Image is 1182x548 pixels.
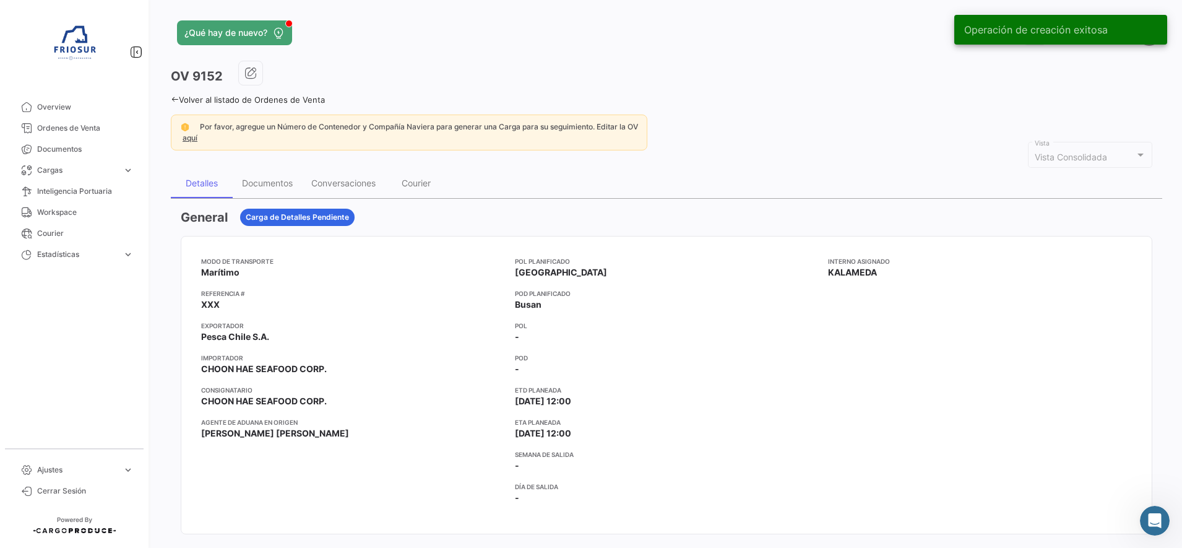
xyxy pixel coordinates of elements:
a: Ordenes de Venta [10,118,139,139]
a: Inteligencia Portuaria [10,181,139,202]
span: Workspace [37,207,134,218]
p: ¿Cómo podemos ayudarte? [25,109,223,151]
span: gracias! [55,196,90,206]
a: Workspace [10,202,139,223]
app-card-info-title: POD Planificado [515,289,819,298]
app-card-info-title: Exportador [201,321,505,331]
div: Cerrar [213,20,235,42]
div: • Hace 6h [96,208,137,221]
app-card-info-title: ETD planeada [515,385,819,395]
app-card-info-title: Consignatario [201,385,505,395]
app-card-info-title: Interno Asignado [828,256,1132,266]
div: Mensaje recienteProfile image for Andriellegracias!Andrielle•Hace 6h [12,167,235,232]
span: Overview [37,102,134,113]
app-card-info-title: POL [515,321,819,331]
span: expand_more [123,165,134,176]
span: Ajustes [37,464,118,476]
button: Mensajes [124,386,248,436]
iframe: Intercom live chat [1140,506,1170,536]
app-card-info-title: ETA planeada [515,417,819,427]
span: Courier [37,228,134,239]
span: CHOON HAE SEAFOOD CORP. [201,363,327,375]
a: aquí [180,133,200,142]
app-card-info-title: Agente de Aduana en Origen [201,417,505,427]
div: Courier [402,178,431,188]
div: Envíanos un mensaje [12,238,235,272]
div: Profile image for Juan [145,20,170,45]
span: KALAMEDA [828,266,877,279]
span: XXX [201,298,220,311]
span: ¿Qué hay de nuevo? [184,27,267,39]
span: Por favor, agregue un Número de Contenedor y Compañía Naviera para generar una Carga para su segu... [200,122,638,131]
span: Busan [515,298,541,311]
img: 6ea6c92c-e42a-4aa8-800a-31a9cab4b7b0.jpg [43,15,105,77]
span: Cargas [37,165,118,176]
span: Marítimo [201,266,239,279]
a: Volver al listado de Ordenes de Venta [171,95,325,105]
app-card-info-title: Importador [201,353,505,363]
span: [PERSON_NAME] [PERSON_NAME] [201,427,349,440]
h3: General [181,209,228,226]
a: Overview [10,97,139,118]
span: - [515,331,519,343]
div: Documentos [242,178,293,188]
a: Courier [10,223,139,244]
button: ¿Qué hay de nuevo? [177,20,292,45]
span: [DATE] 12:00 [515,427,571,440]
span: Cerrar Sesión [37,485,134,497]
div: Mensaje reciente [25,177,222,190]
div: Profile image for Andriellegracias!Andrielle•Hace 6h [13,185,235,231]
span: - [515,363,519,375]
span: [DATE] 12:00 [515,395,571,407]
app-card-info-title: POD [515,353,819,363]
app-card-info-title: Día de Salida [515,482,819,492]
h3: OV 9152 [171,67,223,85]
span: Documentos [37,144,134,155]
div: Andrielle [55,208,93,221]
div: Conversaciones [311,178,376,188]
span: Carga de Detalles Pendiente [246,212,349,223]
span: Inteligencia Portuaria [37,186,134,197]
app-card-info-title: Semana de Salida [515,450,819,459]
div: Detalles [186,178,218,188]
div: Envíanos un mensaje [25,248,207,261]
app-card-info-title: POL Planificado [515,256,819,266]
div: Profile image for Andrielle [25,196,50,220]
a: Documentos [10,139,139,160]
span: [GEOGRAPHIC_DATA] [515,266,607,279]
span: - [515,492,519,504]
span: Pesca Chile S.A. [201,331,269,343]
img: logo [25,27,120,40]
app-card-info-title: Modo de Transporte [201,256,505,266]
span: Vista Consolidada [1035,152,1107,162]
span: Operación de creación exitosa [964,24,1108,36]
span: CHOON HAE SEAFOOD CORP. [201,395,327,407]
span: - [515,459,519,472]
span: Mensajes [165,417,205,426]
span: expand_more [123,464,134,476]
p: [PERSON_NAME] 👋 [25,88,223,109]
span: Estadísticas [37,249,118,260]
span: Ordenes de Venta [37,123,134,134]
span: expand_more [123,249,134,260]
div: Profile image for Andrielle [168,20,193,45]
span: Inicio [49,417,75,426]
app-card-info-title: Referencia # [201,289,505,298]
